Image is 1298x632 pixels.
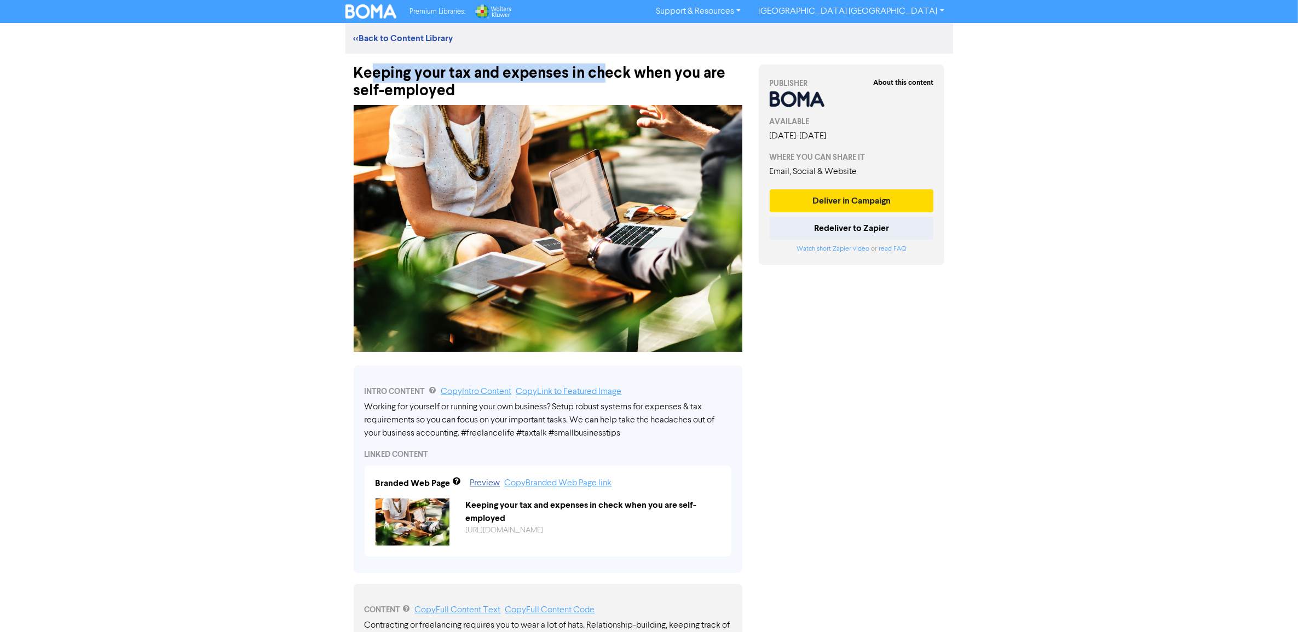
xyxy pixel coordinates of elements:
[458,498,729,525] div: Keeping your tax and expenses in check when you are self-employed
[365,401,731,440] div: Working for yourself or running your own business? Setup robust systems for expenses & tax requir...
[770,78,934,89] div: PUBLISHER
[470,479,500,488] a: Preview
[873,78,933,87] strong: About this content
[505,606,595,614] a: Copy Full Content Code
[770,165,934,178] div: Email, Social & Website
[415,606,501,614] a: Copy Full Content Text
[770,217,934,240] button: Redeliver to Zapier
[797,246,869,252] a: Watch short Zapier video
[770,189,934,212] button: Deliver in Campaign
[770,244,934,254] div: or
[466,526,544,534] a: [URL][DOMAIN_NAME]
[505,479,612,488] a: Copy Branded Web Page link
[1243,579,1298,632] iframe: Chat Widget
[474,4,511,19] img: Wolters Kluwer
[516,387,622,396] a: Copy Link to Featured Image
[647,3,749,20] a: Support & Resources
[365,449,731,460] div: LINKED CONTENT
[770,130,934,143] div: [DATE] - [DATE]
[409,8,465,15] span: Premium Libraries:
[879,246,906,252] a: read FAQ
[354,54,742,100] div: Keeping your tax and expenses in check when you are self-employed
[365,604,731,617] div: CONTENT
[345,4,397,19] img: BOMA Logo
[770,152,934,163] div: WHERE YOU CAN SHARE IT
[354,33,453,44] a: <<Back to Content Library
[441,387,512,396] a: Copy Intro Content
[458,525,729,536] div: https://public2.bomamarketing.com/cp/2EPhGVXftiosyK6k6ES8W2?sa=rplGCVFX
[376,477,451,490] div: Branded Web Page
[365,385,731,398] div: INTRO CONTENT
[749,3,953,20] a: [GEOGRAPHIC_DATA] [GEOGRAPHIC_DATA]
[770,116,934,127] div: AVAILABLE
